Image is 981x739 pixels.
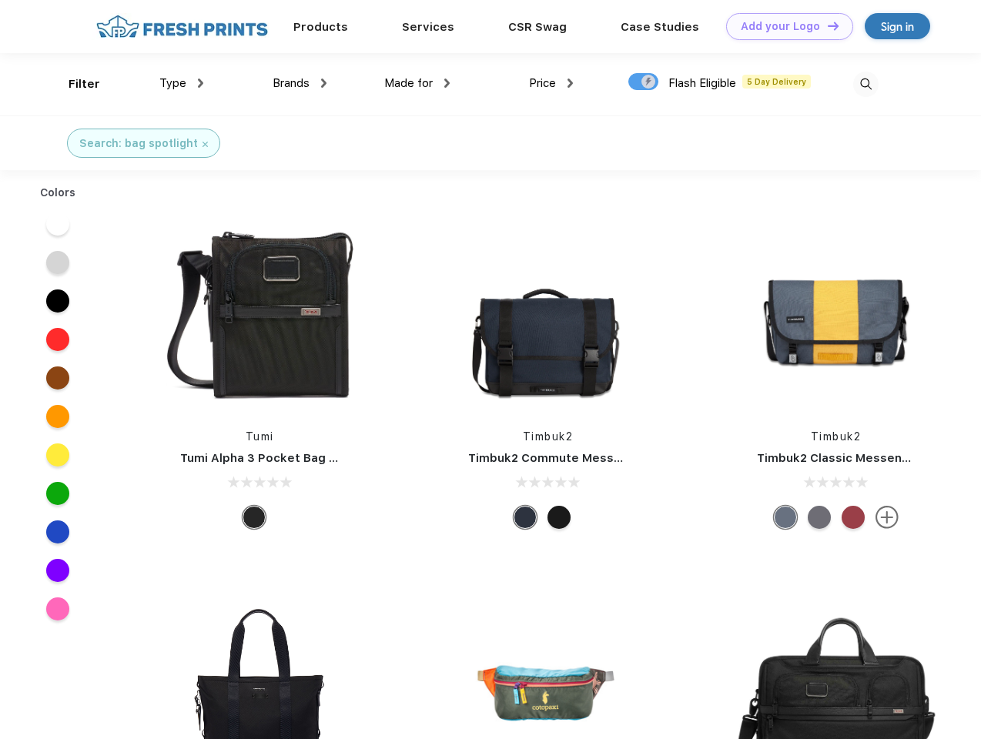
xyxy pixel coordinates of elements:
div: Eco Bookish [842,506,865,529]
a: Timbuk2 [811,430,862,443]
img: desktop_search.svg [853,72,879,97]
img: dropdown.png [198,79,203,88]
div: Eco Army Pop [808,506,831,529]
span: Flash Eligible [668,76,736,90]
div: Add your Logo [741,20,820,33]
img: func=resize&h=266 [734,209,939,413]
span: Made for [384,76,433,90]
div: Eco Black [547,506,571,529]
a: Sign in [865,13,930,39]
a: Products [293,20,348,34]
div: Eco Nautical [514,506,537,529]
img: dropdown.png [444,79,450,88]
span: Price [529,76,556,90]
a: Timbuk2 Commute Messenger Bag [468,451,675,465]
img: func=resize&h=266 [445,209,650,413]
img: func=resize&h=266 [157,209,362,413]
img: DT [828,22,839,30]
img: dropdown.png [321,79,326,88]
span: Type [159,76,186,90]
div: Sign in [881,18,914,35]
span: 5 Day Delivery [742,75,811,89]
div: Colors [28,185,88,201]
div: Black [243,506,266,529]
a: Timbuk2 Classic Messenger Bag [757,451,948,465]
img: fo%20logo%202.webp [92,13,273,40]
span: Brands [273,76,310,90]
img: more.svg [876,506,899,529]
a: Tumi [246,430,274,443]
a: Tumi Alpha 3 Pocket Bag Small [180,451,360,465]
div: Search: bag spotlight [79,135,198,152]
div: Filter [69,75,100,93]
div: Eco Lightbeam [774,506,797,529]
img: dropdown.png [568,79,573,88]
a: Timbuk2 [523,430,574,443]
img: filter_cancel.svg [203,142,208,147]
